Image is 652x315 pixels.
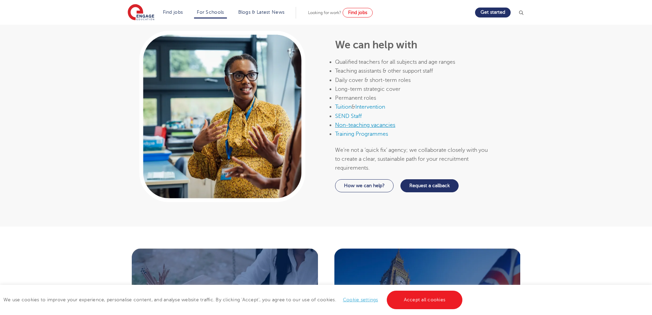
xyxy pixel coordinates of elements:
[343,297,378,302] a: Cookie settings
[475,8,511,17] a: Get started
[400,179,459,192] a: Request a callback
[335,85,488,94] li: Long-term strategic cover
[348,10,367,15] span: Find jobs
[335,58,488,66] li: Qualified teachers for all subjects and age ranges
[335,39,488,51] h2: We can help with
[128,4,154,21] img: Engage Education
[308,10,341,15] span: Looking for work?
[335,113,362,119] a: SEND Staff
[3,297,464,302] span: We use cookies to improve your experience, personalise content, and analyse website traffic. By c...
[163,10,183,15] a: Find jobs
[238,10,285,15] a: Blogs & Latest News
[335,131,388,137] a: Training Programmes
[335,104,351,110] a: Tuition
[335,102,488,111] li: &
[335,179,394,192] a: How we can help?
[197,10,224,15] a: For Schools
[335,66,488,75] li: Teaching assistants & other support staff
[387,291,463,309] a: Accept all cookies
[335,122,395,128] a: Non-teaching vacancies
[355,104,385,110] a: Intervention
[335,146,488,173] p: We’re not a ‘quick fix’ agency; we collaborate closely with you to create a clear, sustainable pa...
[335,94,488,102] li: Permanent roles
[343,8,373,17] a: Find jobs
[335,76,488,85] li: Daily cover & short-term roles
